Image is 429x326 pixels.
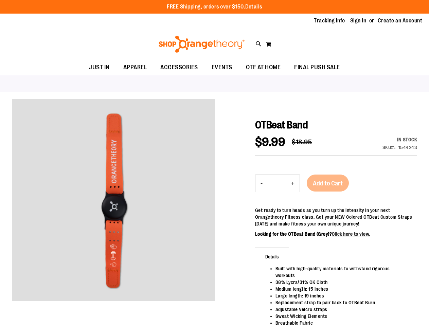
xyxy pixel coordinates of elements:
[158,36,246,53] img: Shop Orangetheory
[382,136,417,143] div: In stock
[398,144,417,151] div: 1544243
[382,145,396,150] strong: SKU
[268,175,286,192] input: Product quantity
[245,4,262,10] a: Details
[167,3,262,11] p: FREE Shipping, orders over $150.
[117,60,154,75] a: APPAREL
[286,175,300,192] button: Increase product quantity
[255,175,268,192] button: Decrease product quantity
[275,306,410,313] li: Adjustable Velcro straps
[89,60,110,75] span: JUST IN
[287,60,347,75] a: FINAL PUSH SALE
[292,138,312,146] span: $18.95
[205,60,239,75] a: EVENTS
[275,313,410,320] li: Sweat Wicking Elements
[314,17,345,24] a: Tracking Info
[378,17,423,24] a: Create an Account
[12,99,215,302] img: main product photo
[154,60,205,75] a: ACCESSORIES
[160,60,198,75] span: ACCESSORIES
[246,60,281,75] span: OTF AT HOME
[212,60,232,75] span: EVENTS
[275,299,410,306] li: Replacement strap to pair back to OTBeat Burn
[275,286,410,292] li: Medium length: 15 inches
[239,60,288,75] a: OTF AT HOME
[275,279,410,286] li: 38% Lycra/31% OK Cloth
[382,136,417,143] div: Availability
[123,60,147,75] span: APPAREL
[82,60,117,75] a: JUST IN
[255,248,289,265] span: Details
[255,231,370,237] b: Looking for the OTBeat Band (Grey)?
[350,17,367,24] a: Sign In
[255,135,285,149] span: $9.99
[275,292,410,299] li: Large length: 19 inches
[255,119,308,131] span: OTBeat Band
[294,60,340,75] span: FINAL PUSH SALE
[275,265,410,279] li: Built with high-quality materials to withstand rigorous workouts
[255,207,417,227] p: Get ready to turn heads as you turn up the intensity in your next Orangetheory Fitness class. Get...
[332,231,370,237] a: Click here to view.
